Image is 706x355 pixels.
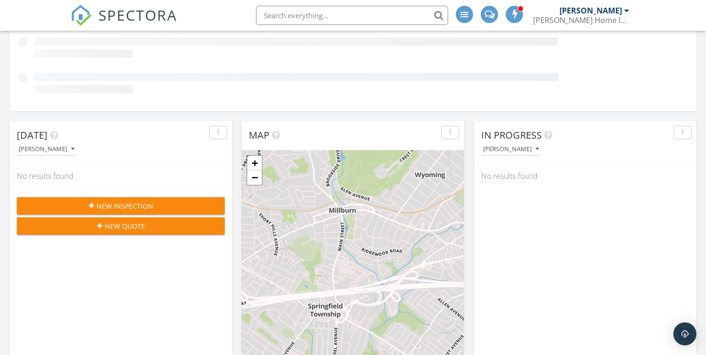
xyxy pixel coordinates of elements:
[673,322,696,345] div: Open Intercom Messenger
[17,143,76,156] button: [PERSON_NAME]
[19,146,74,153] div: [PERSON_NAME]
[71,5,92,26] img: The Best Home Inspection Software - Spectora
[17,129,48,142] span: [DATE]
[474,163,696,189] div: No results found
[10,163,232,189] div: No results found
[483,146,539,153] div: [PERSON_NAME]
[247,156,262,170] a: Zoom in
[98,5,177,25] span: SPECTORA
[105,221,145,231] span: New Quote
[17,217,225,235] button: New Quote
[481,129,542,142] span: In Progress
[71,13,177,33] a: SPECTORA
[97,201,153,211] span: New Inspection
[249,129,269,142] span: Map
[481,143,541,156] button: [PERSON_NAME]
[256,6,448,25] input: Search everything...
[247,170,262,185] a: Zoom out
[533,15,629,25] div: Rooney Home Inspections
[560,6,622,15] div: [PERSON_NAME]
[17,197,225,214] button: New Inspection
